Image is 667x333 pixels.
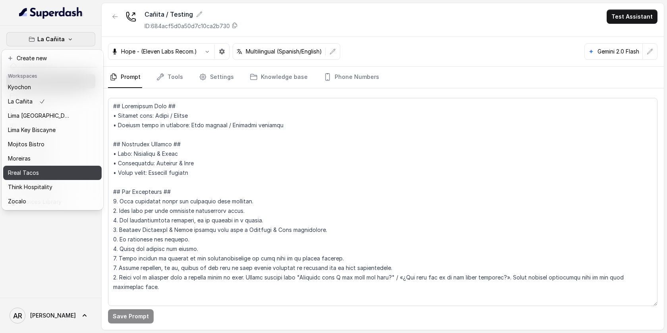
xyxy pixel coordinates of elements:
[8,140,44,149] p: Mojitos Bistro
[8,111,71,121] p: Lima [GEOGRAPHIC_DATA]
[3,69,102,82] header: Workspaces
[8,154,31,163] p: Moreiras
[8,125,56,135] p: Lima Key Biscayne
[6,32,95,46] button: La Cañita
[8,97,33,106] p: La Cañita
[8,82,31,92] p: Kyochon
[3,51,102,65] button: Create new
[8,182,52,192] p: Think Hospitality
[8,168,39,178] p: Rreal Tacos
[8,197,26,206] p: Zocalo
[2,50,103,210] div: La Cañita
[37,34,65,44] p: La Cañita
